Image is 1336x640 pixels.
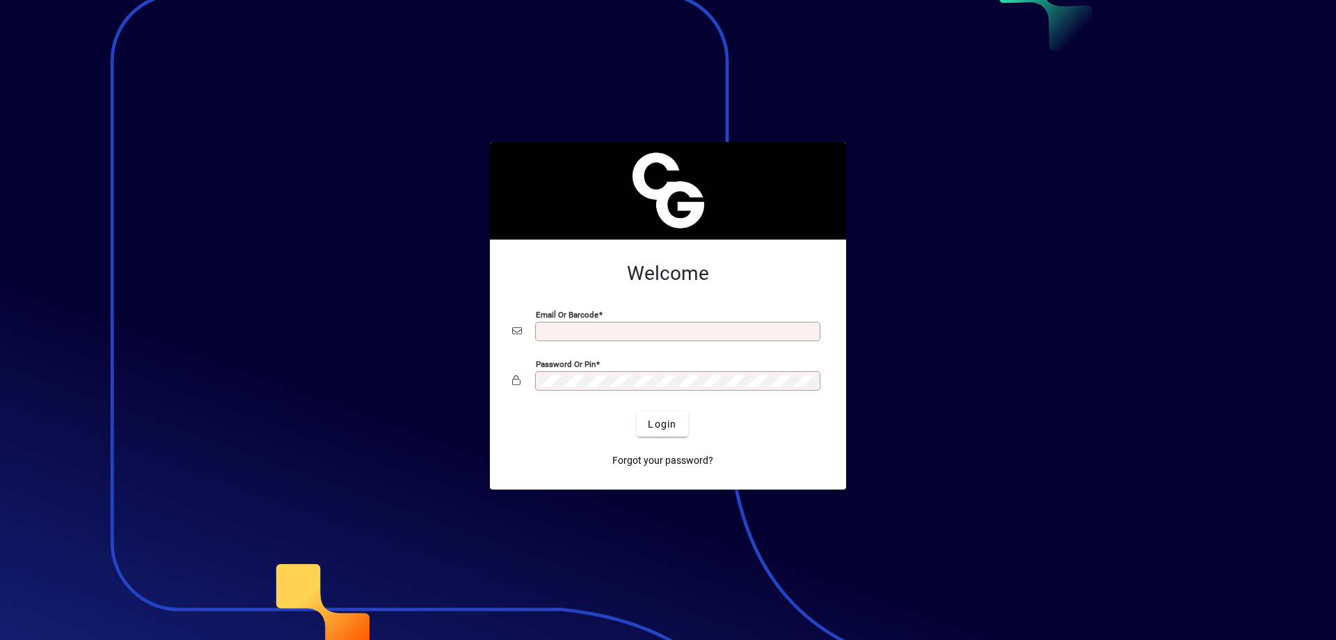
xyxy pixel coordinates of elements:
a: Forgot your password? [607,448,719,473]
h2: Welcome [512,262,824,286]
span: Login [648,417,676,432]
button: Login [637,412,687,437]
span: Forgot your password? [612,453,713,468]
mat-label: Email or Barcode [536,310,598,320]
mat-label: Password or Pin [536,359,596,369]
